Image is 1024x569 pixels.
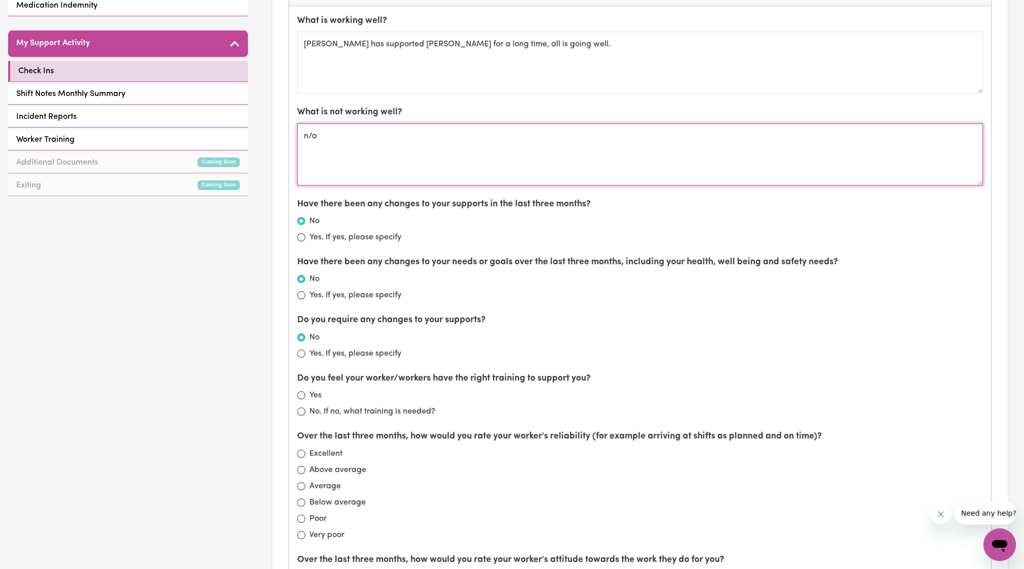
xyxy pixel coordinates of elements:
label: No [309,215,319,227]
label: Yes. If yes, please specify [309,347,401,360]
a: Incident Reports [8,107,248,128]
label: No [309,273,319,285]
label: Poor [309,513,327,525]
label: Have there been any changes to your needs or goals over the last three months, including your hea... [297,256,838,269]
iframe: Button to launch messaging window [983,528,1016,561]
iframe: Message from company [955,502,1016,524]
a: Worker Training [8,130,248,150]
span: Additional Documents [16,156,98,169]
textarea: n/a [297,123,983,185]
label: What is not working well? [297,106,402,119]
a: Shift Notes Monthly Summary [8,84,248,105]
label: Above average [309,464,366,476]
button: My Support Activity [8,30,248,57]
label: Yes. If yes, please specify [309,289,401,301]
h5: My Support Activity [16,39,90,48]
label: No [309,331,319,343]
span: Check Ins [18,65,54,77]
label: Very poor [309,529,344,541]
label: Over the last three months, how would you rate your worker's attitude towards the work they do fo... [297,553,724,566]
a: ExitingComing Soon [8,175,248,196]
label: Yes. If yes, please specify [309,231,401,243]
label: Do you feel your worker/workers have the right training to support you? [297,372,591,385]
textarea: [PERSON_NAME] has supported [PERSON_NAME] for a long time, all is going well. [297,31,983,93]
label: Below average [309,496,366,509]
span: Incident Reports [16,111,77,123]
span: Shift Notes Monthly Summary [16,88,125,100]
small: Coming Soon [198,157,240,167]
label: Excellent [309,448,342,460]
small: Coming Soon [198,180,240,190]
label: Average [309,480,341,492]
span: Worker Training [16,134,75,146]
a: Additional DocumentsComing Soon [8,152,248,173]
label: Over the last three months, how would you rate your worker's reliability (for example arriving at... [297,430,822,443]
iframe: Close message [931,504,951,524]
span: Need any help? [6,7,61,15]
span: Exiting [16,179,41,192]
label: What is working well? [297,14,387,27]
label: No. If no, what training is needed? [309,405,435,418]
label: Do you require any changes to your supports? [297,313,486,327]
label: Have there been any changes to your supports in the last three months? [297,198,591,211]
label: Yes [309,389,322,401]
a: Check Ins [8,61,248,82]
